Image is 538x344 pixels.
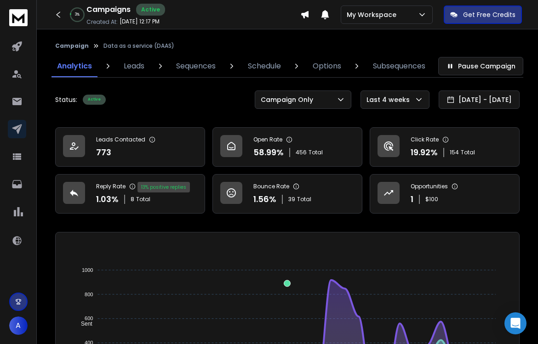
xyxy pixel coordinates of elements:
[461,149,475,156] span: Total
[370,174,520,214] a: Opportunities1$100
[253,183,289,190] p: Bounce Rate
[347,10,400,19] p: My Workspace
[253,136,282,143] p: Open Rate
[296,149,307,156] span: 456
[313,61,341,72] p: Options
[438,57,523,75] button: Pause Campaign
[450,149,459,156] span: 154
[242,55,286,77] a: Schedule
[367,55,431,77] a: Subsequences
[425,196,438,203] p: $ 100
[253,193,276,206] p: 1.56 %
[52,55,97,77] a: Analytics
[96,193,119,206] p: 1.03 %
[103,42,174,50] p: Data as a service (DAAS)
[261,95,317,104] p: Campaign Only
[176,61,216,72] p: Sequences
[86,18,118,26] p: Created At:
[411,183,448,190] p: Opportunities
[55,127,205,167] a: Leads Contacted773
[124,61,144,72] p: Leads
[253,146,284,159] p: 58.99 %
[444,6,522,24] button: Get Free Credits
[118,55,150,77] a: Leads
[55,174,205,214] a: Reply Rate1.03%8Total13% positive replies
[309,149,323,156] span: Total
[297,196,311,203] span: Total
[85,316,93,321] tspan: 600
[131,196,134,203] span: 8
[411,146,438,159] p: 19.92 %
[57,61,92,72] p: Analytics
[83,95,106,105] div: Active
[212,174,362,214] a: Bounce Rate1.56%39Total
[9,9,28,26] img: logo
[373,61,425,72] p: Subsequences
[120,18,160,25] p: [DATE] 12:17 PM
[248,61,281,72] p: Schedule
[85,292,93,297] tspan: 800
[366,95,413,104] p: Last 4 weeks
[82,267,93,273] tspan: 1000
[307,55,347,77] a: Options
[75,12,80,17] p: 3 %
[74,321,92,327] span: Sent
[136,196,150,203] span: Total
[288,196,295,203] span: 39
[212,127,362,167] a: Open Rate58.99%456Total
[96,146,111,159] p: 773
[463,10,515,19] p: Get Free Credits
[171,55,221,77] a: Sequences
[439,90,520,109] button: [DATE] - [DATE]
[55,95,77,104] p: Status:
[96,136,145,143] p: Leads Contacted
[55,42,89,50] button: Campaign
[9,316,28,335] button: A
[96,183,126,190] p: Reply Rate
[86,4,131,15] h1: Campaigns
[370,127,520,167] a: Click Rate19.92%154Total
[504,312,527,334] div: Open Intercom Messenger
[136,4,165,16] div: Active
[137,182,190,192] div: 13 % positive replies
[411,136,439,143] p: Click Rate
[411,193,413,206] p: 1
